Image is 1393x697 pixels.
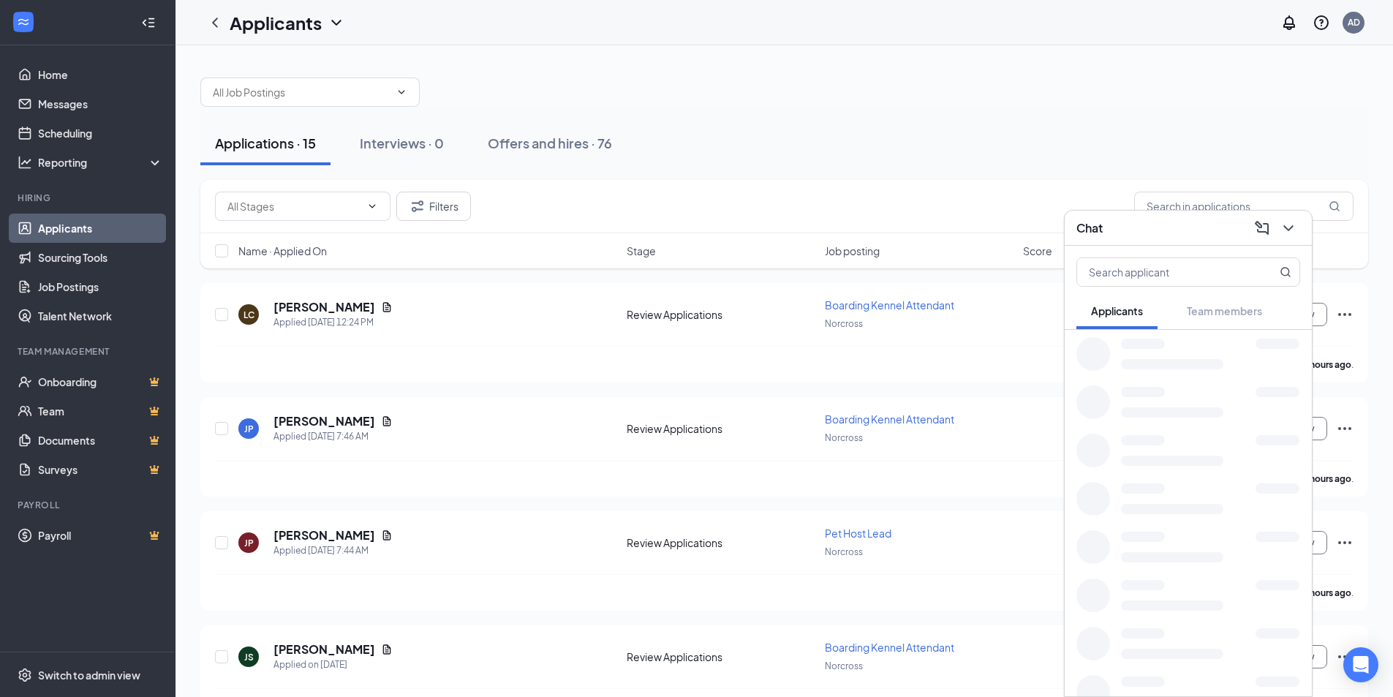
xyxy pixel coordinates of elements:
[396,86,407,98] svg: ChevronDown
[38,118,163,148] a: Scheduling
[1303,473,1351,484] b: 9 hours ago
[273,658,393,672] div: Applied on [DATE]
[273,543,393,558] div: Applied [DATE] 7:44 AM
[273,429,393,444] div: Applied [DATE] 7:46 AM
[38,455,163,484] a: SurveysCrown
[38,155,164,170] div: Reporting
[273,527,375,543] h5: [PERSON_NAME]
[38,89,163,118] a: Messages
[1348,16,1360,29] div: AD
[244,309,254,321] div: LC
[396,192,471,221] button: Filter Filters
[38,521,163,550] a: PayrollCrown
[273,641,375,658] h5: [PERSON_NAME]
[38,243,163,272] a: Sourcing Tools
[238,244,327,258] span: Name · Applied On
[38,214,163,243] a: Applicants
[1303,587,1351,598] b: 9 hours ago
[227,198,360,214] input: All Stages
[825,660,863,671] span: Norcross
[230,10,322,35] h1: Applicants
[18,192,160,204] div: Hiring
[1336,534,1354,551] svg: Ellipses
[244,423,254,435] div: JP
[1280,14,1298,31] svg: Notifications
[825,432,863,443] span: Norcross
[213,84,390,100] input: All Job Postings
[627,535,816,550] div: Review Applications
[825,318,863,329] span: Norcross
[38,60,163,89] a: Home
[627,421,816,436] div: Review Applications
[1277,216,1300,240] button: ChevronDown
[381,644,393,655] svg: Document
[1134,192,1354,221] input: Search in applications
[273,299,375,315] h5: [PERSON_NAME]
[627,244,656,258] span: Stage
[825,298,954,312] span: Boarding Kennel Attendant
[825,546,863,557] span: Norcross
[1303,359,1351,370] b: 4 hours ago
[328,14,345,31] svg: ChevronDown
[244,537,254,549] div: JP
[627,649,816,664] div: Review Applications
[381,301,393,313] svg: Document
[1077,258,1250,286] input: Search applicant
[1091,304,1143,317] span: Applicants
[38,301,163,331] a: Talent Network
[627,307,816,322] div: Review Applications
[273,315,393,330] div: Applied [DATE] 12:24 PM
[38,396,163,426] a: TeamCrown
[244,651,254,663] div: JS
[1253,219,1271,237] svg: ComposeMessage
[488,134,612,152] div: Offers and hires · 76
[1336,306,1354,323] svg: Ellipses
[38,426,163,455] a: DocumentsCrown
[825,244,880,258] span: Job posting
[1343,647,1378,682] div: Open Intercom Messenger
[1023,244,1052,258] span: Score
[18,155,32,170] svg: Analysis
[1280,219,1297,237] svg: ChevronDown
[1336,420,1354,437] svg: Ellipses
[1313,14,1330,31] svg: QuestionInfo
[16,15,31,29] svg: WorkstreamLogo
[1250,216,1274,240] button: ComposeMessage
[381,415,393,427] svg: Document
[825,527,891,540] span: Pet Host Lead
[1336,648,1354,666] svg: Ellipses
[825,641,954,654] span: Boarding Kennel Attendant
[206,14,224,31] svg: ChevronLeft
[1076,220,1103,236] h3: Chat
[18,345,160,358] div: Team Management
[18,499,160,511] div: Payroll
[1280,266,1291,278] svg: MagnifyingGlass
[381,530,393,541] svg: Document
[273,413,375,429] h5: [PERSON_NAME]
[366,200,378,212] svg: ChevronDown
[215,134,316,152] div: Applications · 15
[38,367,163,396] a: OnboardingCrown
[360,134,444,152] div: Interviews · 0
[38,272,163,301] a: Job Postings
[825,412,954,426] span: Boarding Kennel Attendant
[38,668,140,682] div: Switch to admin view
[18,668,32,682] svg: Settings
[1329,200,1340,212] svg: MagnifyingGlass
[1187,304,1262,317] span: Team members
[141,15,156,30] svg: Collapse
[409,197,426,215] svg: Filter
